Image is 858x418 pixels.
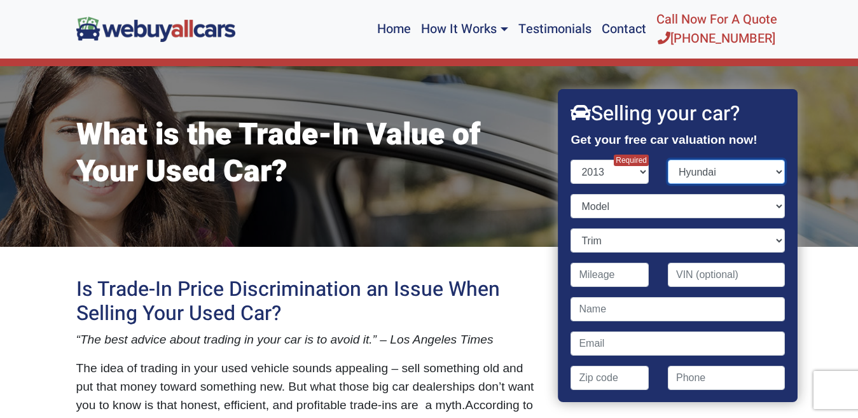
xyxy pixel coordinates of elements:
[76,361,534,412] span: The idea of trading in your used vehicle sounds appealing – sell something old and put that money...
[668,366,785,390] input: Phone
[571,297,785,321] input: Name
[597,5,651,53] a: Contact
[571,366,649,390] input: Zip code
[76,333,95,346] span: “Th
[571,133,758,146] strong: Get your free car valuation now!
[372,5,416,53] a: Home
[76,277,541,326] h2: Is Trade-In Price Discrimination an Issue When Selling Your Used Car?
[571,102,785,126] h2: Selling your car?
[720,401,763,409] a: Privacy Policy
[651,5,782,53] a: Call Now For A Quote[PHONE_NUMBER]
[571,331,785,356] input: Email
[513,5,597,53] a: Testimonials
[614,155,649,166] span: Required
[94,333,493,346] span: e best advice about trading in your car is to avoid it.” – Los Angeles Times
[668,263,785,287] input: VIN (optional)
[416,5,513,53] a: How It Works
[76,17,235,41] img: We Buy All Cars in NJ logo
[76,117,541,190] h1: What is the Trade-In Value of Your Used Car?
[571,263,649,287] input: Mileage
